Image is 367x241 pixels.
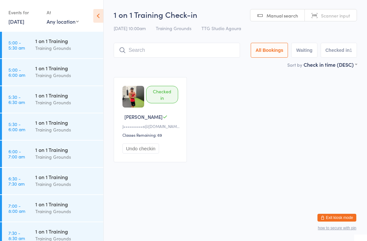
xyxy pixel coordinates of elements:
div: At [47,7,79,18]
time: 5:00 - 6:00 am [8,67,25,77]
div: Training Grounds [35,208,98,215]
span: [DATE] 10:00am [114,25,146,31]
time: 5:00 - 5:30 am [8,40,25,50]
div: Events for [8,7,40,18]
time: 5:30 - 6:30 am [8,94,25,105]
time: 5:30 - 6:00 am [8,121,25,132]
input: Search [114,43,240,58]
a: 5:30 -6:00 am1 on 1 TrainingTraining Grounds [2,113,103,140]
div: Training Grounds [35,44,98,52]
label: Sort by [287,62,302,68]
h2: 1 on 1 Training Check-in [114,9,357,20]
time: 6:00 - 7:00 am [8,149,25,159]
button: Exit kiosk mode [317,214,356,222]
span: Scanner input [321,12,350,19]
a: 5:00 -5:30 am1 on 1 TrainingTraining Grounds [2,32,103,58]
a: 6:00 -7:00 am1 on 1 TrainingTraining Grounds [2,141,103,167]
div: 1 on 1 Training [35,201,98,208]
div: Training Grounds [35,180,98,188]
div: 1 on 1 Training [35,92,98,99]
div: 1 on 1 Training [35,64,98,72]
div: Any location [47,18,79,25]
a: 5:00 -6:00 am1 on 1 TrainingTraining Grounds [2,59,103,86]
div: Training Grounds [35,153,98,161]
div: Training Grounds [35,99,98,106]
div: Training Grounds [35,72,98,79]
a: 5:30 -6:30 am1 on 1 TrainingTraining Grounds [2,86,103,113]
div: Checked in [146,86,178,103]
div: Check in time (DESC) [304,61,357,68]
a: [DATE] [8,18,24,25]
div: 1 on 1 Training [35,119,98,126]
div: 1 on 1 Training [35,228,98,235]
div: 1 on 1 Training [35,146,98,153]
span: Manual search [267,12,298,19]
span: Training Grounds [156,25,191,31]
button: Checked in1 [321,43,357,58]
div: 1 [350,48,352,53]
time: 7:00 - 8:00 am [8,203,25,213]
img: image1720831791.png [122,86,144,108]
div: 1 on 1 Training [35,173,98,180]
time: 6:30 - 7:30 am [8,176,25,186]
a: 7:00 -8:00 am1 on 1 TrainingTraining Grounds [2,195,103,222]
button: how to secure with pin [318,226,356,230]
span: [PERSON_NAME] [124,113,163,120]
span: TTG Studio Agoura [201,25,241,31]
div: Training Grounds [35,126,98,133]
button: Undo checkin [122,143,159,154]
div: Classes Remaining: 69 [122,132,180,138]
div: 1 on 1 Training [35,37,98,44]
a: 6:30 -7:30 am1 on 1 TrainingTraining Grounds [2,168,103,194]
div: J••••••••••s@[DOMAIN_NAME] [122,123,180,129]
button: All Bookings [251,43,288,58]
button: Waiting [291,43,317,58]
time: 7:30 - 8:30 am [8,230,25,241]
